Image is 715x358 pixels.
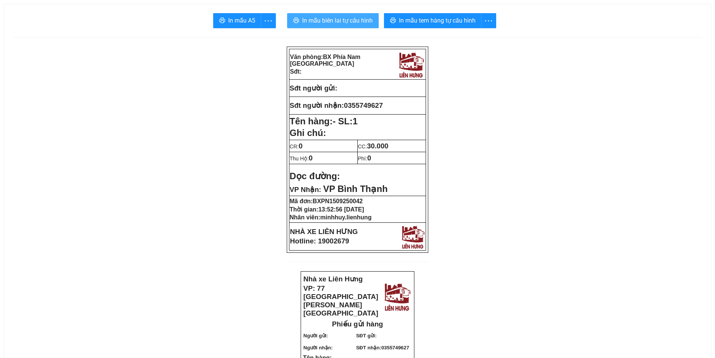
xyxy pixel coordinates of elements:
[303,284,378,317] strong: VP: 77 [GEOGRAPHIC_DATA][PERSON_NAME][GEOGRAPHIC_DATA]
[320,214,372,221] span: minhhuy.lienhung
[390,17,396,24] span: printer
[323,184,388,194] span: VP Bình Thạnh
[290,228,358,236] strong: NHÀ XE LIÊN HƯNG
[333,116,358,126] span: - SL:
[353,116,358,126] span: 1
[287,13,379,28] button: printerIn mẫu biên lai tự cấu hình
[303,333,328,338] strong: Người gửi:
[313,198,363,204] span: BXPN1509250042
[318,206,364,213] span: 13:52:56 [DATE]
[290,84,337,92] strong: Sđt người gửi:
[358,156,371,162] span: Phí:
[367,154,371,162] span: 0
[381,345,409,350] span: 0355749627
[356,345,409,350] strong: SĐT nhận:
[356,333,377,338] strong: SĐT gửi:
[358,144,388,150] span: CC:
[290,116,358,126] strong: Tên hàng:
[293,17,299,24] span: printer
[228,16,255,25] span: In mẫu A5
[290,206,364,213] strong: Thời gian:
[219,17,225,24] span: printer
[290,198,363,204] strong: Mã đơn:
[303,275,363,283] strong: Nhà xe Liên Hưng
[290,156,313,162] span: Thu Hộ:
[482,16,496,26] span: more
[290,128,326,138] span: Ghi chú:
[290,101,344,109] strong: Sđt người nhận:
[332,320,383,328] strong: Phiếu gửi hàng
[261,16,275,26] span: more
[481,13,496,28] button: more
[290,68,302,75] strong: Sđt:
[382,281,412,312] img: logo
[261,13,276,28] button: more
[290,54,361,67] span: BX Phía Nam [GEOGRAPHIC_DATA]
[309,154,313,162] span: 0
[397,50,425,79] img: logo
[290,214,372,221] strong: Nhân viên:
[290,144,303,150] span: CR:
[290,171,340,181] strong: Dọc đường:
[367,142,388,150] span: 30.000
[290,186,321,193] span: VP Nhận:
[399,16,476,25] span: In mẫu tem hàng tự cấu hình
[344,101,383,109] span: 0355749627
[302,16,373,25] span: In mẫu biên lai tự cấu hình
[290,237,349,245] strong: Hotline: 19002679
[299,142,303,150] span: 0
[384,13,482,28] button: printerIn mẫu tem hàng tự cấu hình
[400,224,426,249] img: logo
[303,345,333,350] strong: Người nhận:
[213,13,261,28] button: printerIn mẫu A5
[290,54,361,67] strong: Văn phòng:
